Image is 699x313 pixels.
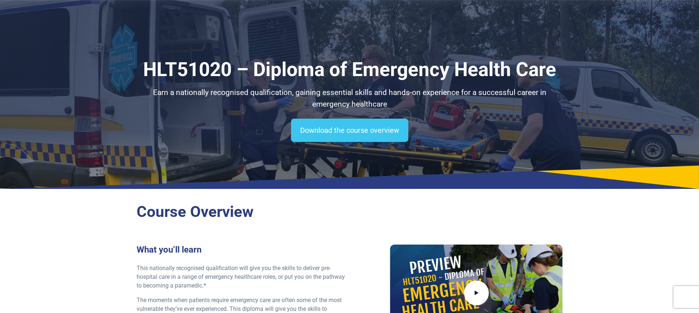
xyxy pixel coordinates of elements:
p: This nationally recognised qualification will give you the skills to deliver pre-hospital care in... [137,264,345,290]
h3: What you’ll learn [137,245,345,255]
h1: HLT51020 – Diploma of Emergency Health Care [137,58,563,81]
a: Download the course overview [291,119,408,142]
p: Earn a nationally recognised qualification, gaining essential skills and hands-on experience for ... [137,87,563,110]
h2: Course Overview [137,203,563,221]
